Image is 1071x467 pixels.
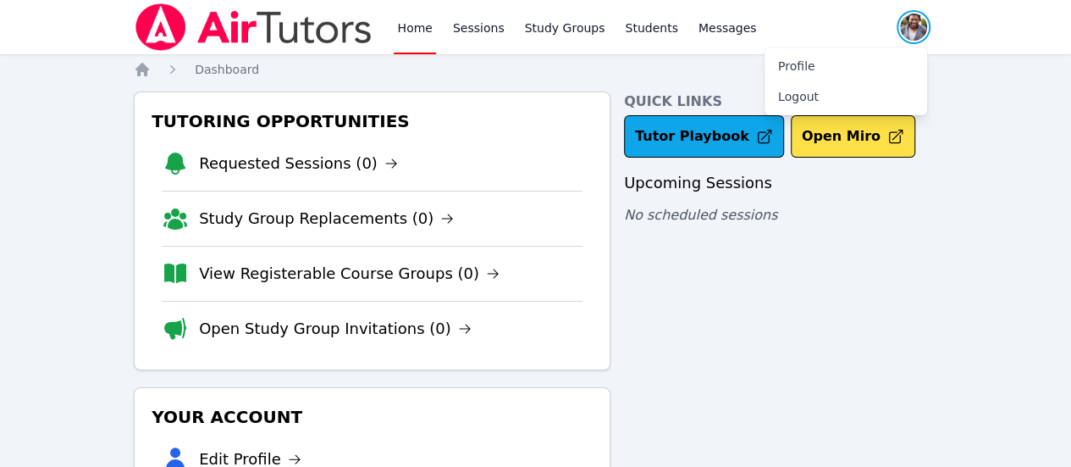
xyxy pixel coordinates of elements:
[624,115,784,158] a: Tutor Playbook
[765,51,927,81] a: Profile
[624,92,937,112] h4: Quick Links
[698,19,757,36] span: Messages
[624,171,937,195] h3: Upcoming Sessions
[148,106,596,136] h3: Tutoring Opportunities
[199,152,398,175] a: Requested Sessions (0)
[624,207,777,223] span: No scheduled sessions
[791,115,915,158] button: Open Miro
[134,61,937,78] nav: Breadcrumb
[195,63,259,76] span: Dashboard
[195,61,259,78] a: Dashboard
[199,262,500,286] a: View Registerable Course Groups (0)
[765,81,927,112] button: Logout
[199,207,454,231] a: Study Group Replacements (0)
[199,317,472,341] a: Open Study Group Invitations (0)
[134,3,373,51] img: Air Tutors
[148,402,596,432] h3: Your Account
